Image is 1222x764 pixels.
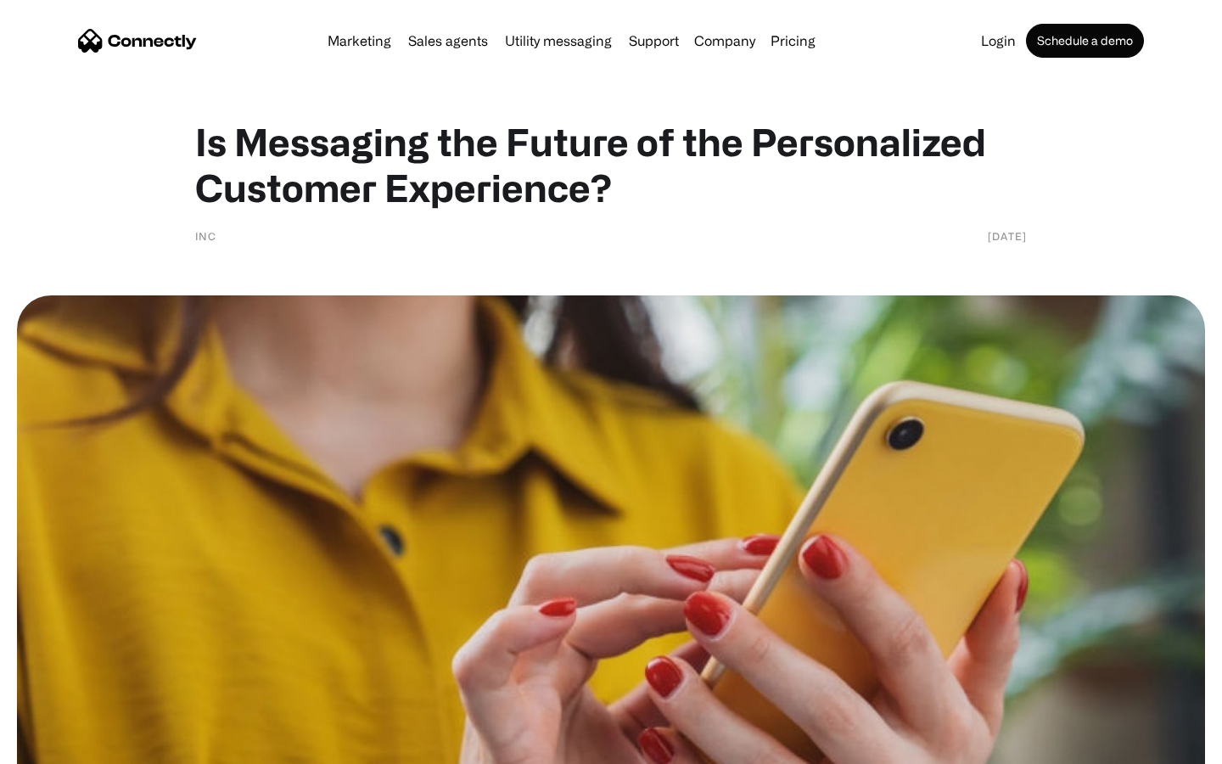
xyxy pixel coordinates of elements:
[988,228,1027,244] div: [DATE]
[401,34,495,48] a: Sales agents
[622,34,686,48] a: Support
[34,734,102,758] ul: Language list
[498,34,619,48] a: Utility messaging
[195,119,1027,211] h1: Is Messaging the Future of the Personalized Customer Experience?
[195,228,216,244] div: Inc
[1026,24,1144,58] a: Schedule a demo
[694,29,755,53] div: Company
[321,34,398,48] a: Marketing
[764,34,822,48] a: Pricing
[17,734,102,758] aside: Language selected: English
[974,34,1023,48] a: Login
